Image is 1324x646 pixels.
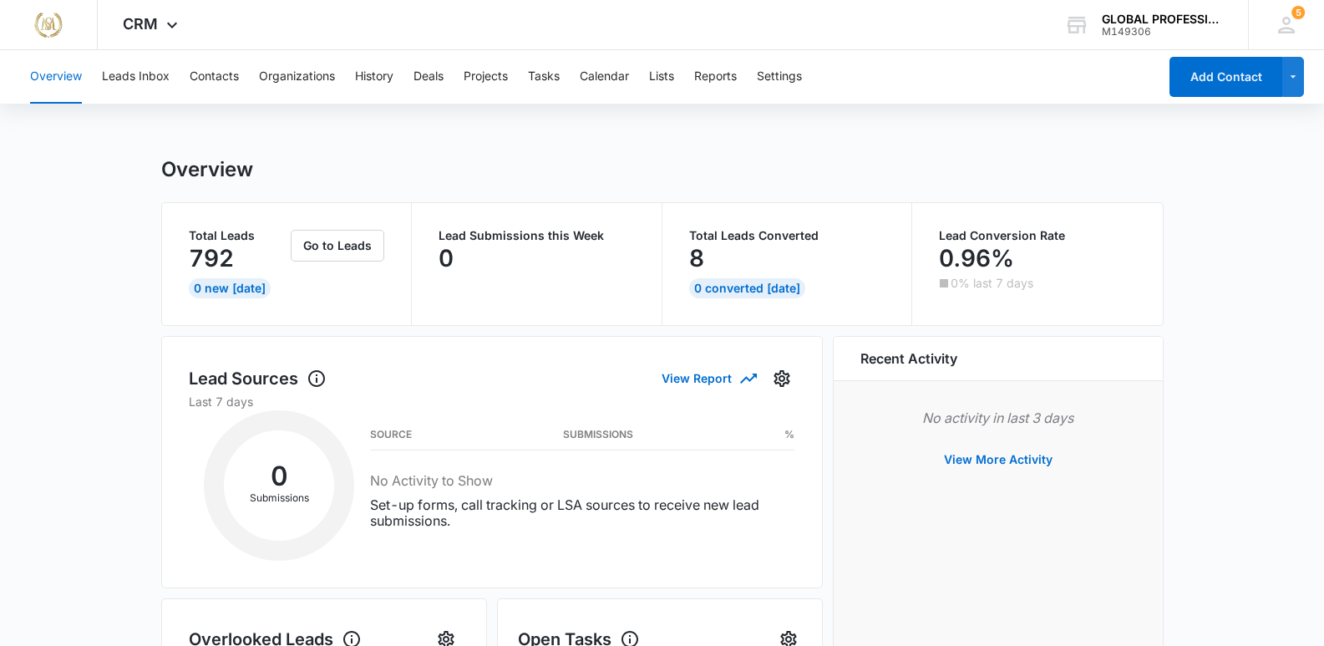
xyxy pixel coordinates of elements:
h3: Submissions [563,430,633,439]
h3: No Activity to Show [370,471,794,491]
button: Reports [694,50,737,104]
div: 0 Converted [DATE] [689,278,805,298]
button: Calendar [580,50,629,104]
h6: Recent Activity [860,348,957,369]
button: Lists [649,50,674,104]
div: account id [1102,26,1224,38]
span: 5 [1291,6,1305,19]
div: notifications count [1291,6,1305,19]
button: Projects [464,50,508,104]
button: Tasks [528,50,560,104]
p: Lead Submissions this Week [439,230,635,242]
h3: % [784,430,794,439]
p: 8 [689,245,704,272]
button: Overview [30,50,82,104]
div: account name [1102,13,1224,26]
h2: 0 [224,465,334,487]
button: Settings [769,365,795,392]
button: History [355,50,393,104]
button: Organizations [259,50,335,104]
button: Go to Leads [291,230,384,262]
h1: Overview [161,157,253,182]
button: View Report [662,364,755,393]
h3: Source [370,430,412,439]
p: 0% last 7 days [951,277,1033,289]
button: Add Contact [1169,57,1282,97]
button: Leads Inbox [102,50,170,104]
p: Total Leads Converted [689,230,885,242]
p: 0.96% [939,245,1014,272]
p: Lead Conversion Rate [939,230,1136,242]
div: 0 New [DATE] [189,278,271,298]
p: Set-up forms, call tracking or LSA sources to receive new lead submissions. [370,497,794,529]
img: Manuel Sierra Does Marketing [33,10,63,40]
p: Total Leads [189,230,288,242]
button: View More Activity [927,440,1069,480]
p: Last 7 days [189,393,795,410]
p: 792 [189,245,234,272]
button: Deals [413,50,444,104]
p: No activity in last 3 days [860,408,1136,428]
a: Go to Leads [291,238,384,252]
button: Settings [757,50,802,104]
p: 0 [439,245,454,272]
p: Submissions [224,491,334,506]
span: CRM [123,15,158,33]
h1: Lead Sources [189,366,327,391]
button: Contacts [190,50,239,104]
